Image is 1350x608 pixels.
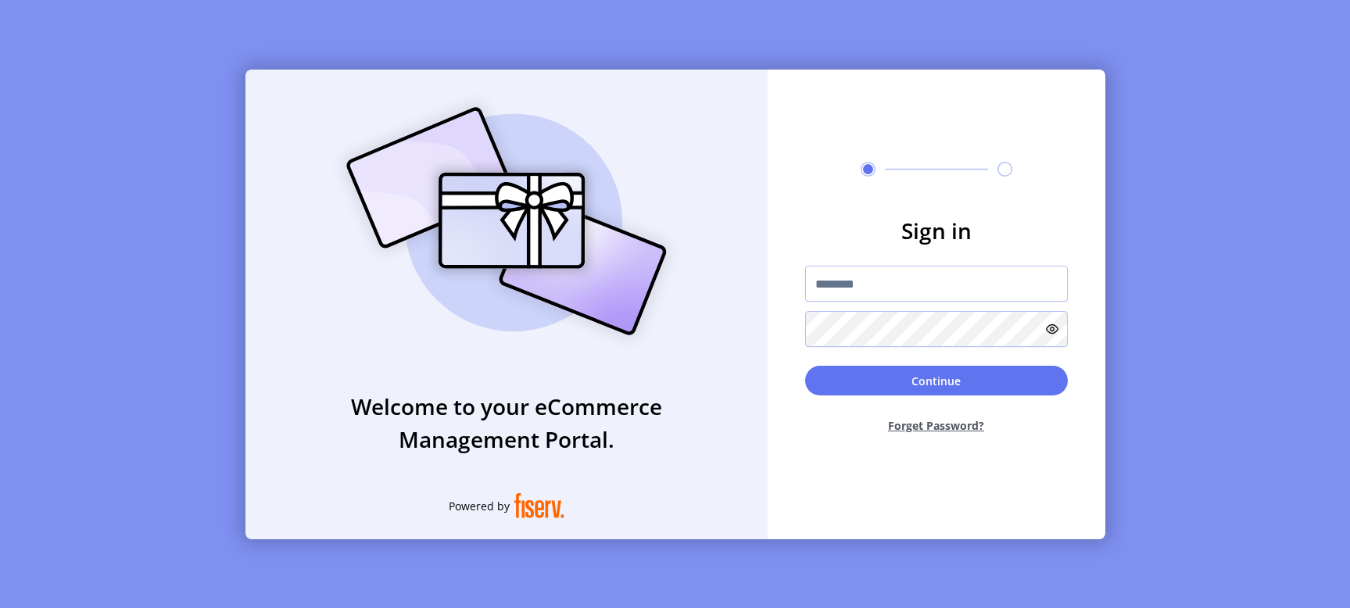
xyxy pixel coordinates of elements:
h3: Welcome to your eCommerce Management Portal. [245,390,768,456]
button: Continue [805,366,1068,395]
span: Powered by [449,498,510,514]
button: Forget Password? [805,405,1068,446]
h3: Sign in [805,214,1068,247]
img: card_Illustration.svg [323,90,690,352]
